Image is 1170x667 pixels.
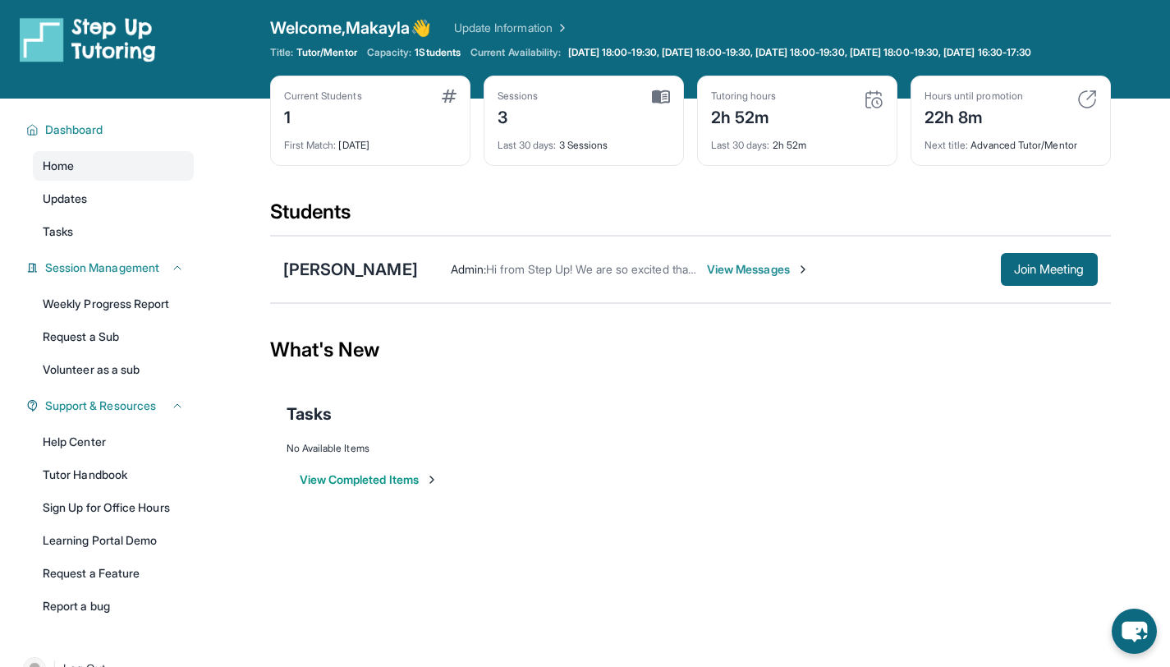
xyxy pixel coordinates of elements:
span: Dashboard [45,122,103,138]
div: Sessions [498,90,539,103]
div: 22h 8m [925,103,1023,129]
span: Support & Resources [45,398,156,414]
img: card [442,90,457,103]
span: Updates [43,191,88,207]
span: Session Management [45,260,159,276]
img: logo [20,16,156,62]
a: Home [33,151,194,181]
div: 3 [498,103,539,129]
a: Sign Up for Office Hours [33,493,194,522]
div: What's New [270,314,1111,386]
span: 1 Students [415,46,461,59]
span: [DATE] 18:00-19:30, [DATE] 18:00-19:30, [DATE] 18:00-19:30, [DATE] 18:00-19:30, [DATE] 16:30-17:30 [568,46,1032,59]
span: Tutor/Mentor [296,46,357,59]
div: 1 [284,103,362,129]
a: Tasks [33,217,194,246]
span: Admin : [451,262,486,276]
a: Updates [33,184,194,214]
span: View Messages [707,261,810,278]
div: Current Students [284,90,362,103]
a: Volunteer as a sub [33,355,194,384]
a: [DATE] 18:00-19:30, [DATE] 18:00-19:30, [DATE] 18:00-19:30, [DATE] 18:00-19:30, [DATE] 16:30-17:30 [565,46,1035,59]
img: card [1077,90,1097,109]
img: Chevron Right [553,20,569,36]
button: Dashboard [39,122,184,138]
a: Help Center [33,427,194,457]
span: Title: [270,46,293,59]
a: Request a Feature [33,559,194,588]
div: [DATE] [284,129,457,152]
a: Tutor Handbook [33,460,194,490]
span: Next title : [925,139,969,151]
span: Current Availability: [470,46,561,59]
span: Tasks [287,402,332,425]
span: Last 30 days : [711,139,770,151]
div: Students [270,199,1111,235]
div: Advanced Tutor/Mentor [925,129,1097,152]
button: Join Meeting [1001,253,1098,286]
div: 2h 52m [711,103,777,129]
img: Chevron-Right [796,263,810,276]
span: Join Meeting [1014,264,1085,274]
span: Capacity: [367,46,412,59]
img: card [652,90,670,104]
button: Support & Resources [39,398,184,414]
div: 3 Sessions [498,129,670,152]
div: Hours until promotion [925,90,1023,103]
span: Welcome, Makayla 👋 [270,16,431,39]
a: Weekly Progress Report [33,289,194,319]
span: Home [43,158,74,174]
div: No Available Items [287,442,1094,455]
span: First Match : [284,139,337,151]
div: [PERSON_NAME] [283,258,418,281]
a: Request a Sub [33,322,194,352]
span: Last 30 days : [498,139,557,151]
a: Report a bug [33,591,194,621]
a: Learning Portal Demo [33,526,194,555]
img: card [864,90,883,109]
button: chat-button [1112,609,1157,654]
a: Update Information [454,20,569,36]
div: Tutoring hours [711,90,777,103]
button: Session Management [39,260,184,276]
span: Tasks [43,223,73,240]
button: View Completed Items [300,471,438,488]
div: 2h 52m [711,129,883,152]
